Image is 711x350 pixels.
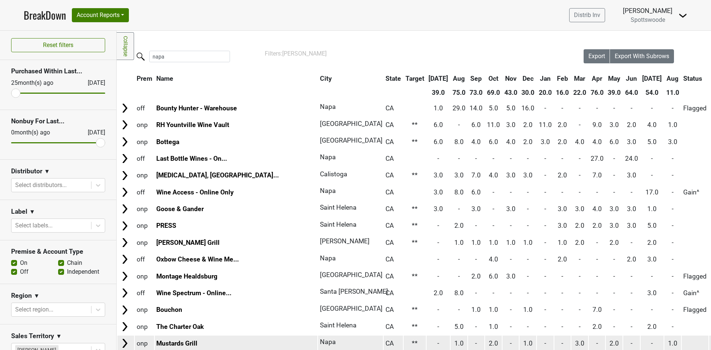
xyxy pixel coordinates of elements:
[119,153,130,164] img: Arrow right
[119,119,130,130] img: Arrow right
[468,86,485,99] th: 73.0
[544,205,546,213] span: -
[471,273,481,280] span: 2.0
[510,222,512,229] span: -
[475,155,477,162] span: -
[537,86,554,99] th: 20.0
[81,79,105,87] div: [DATE]
[385,273,394,280] span: CA
[67,259,82,267] label: Chain
[527,273,529,280] span: -
[610,239,619,246] span: 2.0
[385,239,394,246] span: CA
[647,138,657,146] span: 5.0
[615,53,669,60] span: Export With Subrows
[579,155,581,162] span: -
[119,254,130,265] img: Arrow right
[527,222,529,229] span: -
[520,72,536,85] th: Dec: activate to sort column ascending
[627,138,636,146] span: 3.0
[320,237,370,245] span: [PERSON_NAME]
[265,49,563,58] div: Filters:
[454,289,464,297] span: 8.0
[672,155,674,162] span: -
[544,239,546,246] span: -
[72,8,129,22] button: Account Reports
[610,222,619,229] span: 3.0
[156,306,182,313] a: Bouchon
[631,239,632,246] span: -
[471,189,481,196] span: 6.0
[458,205,460,213] span: -
[537,72,554,85] th: Jan: activate to sort column ascending
[156,340,197,347] a: Mustards Grill
[672,104,674,112] span: -
[119,237,130,248] img: Arrow right
[579,121,581,129] span: -
[470,104,483,112] span: 14.0
[451,86,467,99] th: 75.0
[454,138,464,146] span: 8.0
[523,121,533,129] span: 2.0
[471,138,481,146] span: 4.0
[489,239,498,246] span: 1.0
[485,72,502,85] th: Oct: activate to sort column ascending
[20,259,27,267] label: On
[575,239,584,246] span: 2.0
[24,7,66,23] a: BreakDown
[647,205,657,213] span: 1.0
[527,155,529,162] span: -
[558,121,567,129] span: 2.0
[11,208,27,216] h3: Label
[471,205,481,213] span: 3.0
[119,321,130,332] img: Arrow right
[631,16,665,23] span: Spottswoode
[434,104,443,112] span: 1.0
[678,11,687,20] img: Dropdown Menu
[454,239,464,246] span: 1.0
[156,256,239,263] a: Oxbow Cheese & Wine Me...
[404,72,426,85] th: Target: activate to sort column ascending
[647,121,657,129] span: 4.0
[503,86,519,99] th: 43.0
[672,189,674,196] span: -
[682,100,709,116] td: Flagged
[119,170,130,181] img: Arrow right
[437,273,439,280] span: -
[672,239,674,246] span: -
[489,256,498,263] span: 4.0
[135,184,154,200] td: off
[554,86,571,99] th: 16.0
[119,136,130,147] img: Arrow right
[385,256,394,263] span: CA
[119,338,130,349] img: Arrow right
[489,138,498,146] span: 6.0
[544,256,546,263] span: -
[569,8,605,22] a: Distrib Inv
[67,267,99,276] label: Independent
[119,103,130,114] img: Arrow right
[579,104,581,112] span: -
[320,153,336,161] span: Napa
[664,86,681,99] th: 11.0
[44,167,50,176] span: ▼
[591,155,604,162] span: 27.0
[489,273,498,280] span: 6.0
[506,138,515,146] span: 4.0
[155,72,318,85] th: Name: activate to sort column ascending
[584,49,610,63] button: Export
[458,155,460,162] span: -
[571,86,588,99] th: 22.0
[117,72,134,85] th: &nbsp;: activate to sort column ascending
[610,205,619,213] span: 3.0
[527,189,529,196] span: -
[672,273,674,280] span: -
[434,289,443,297] span: 2.0
[56,332,62,341] span: ▼
[119,304,130,316] img: Arrow right
[610,138,619,146] span: 6.0
[651,273,653,280] span: -
[11,67,105,75] h3: Purchased Within Last...
[156,239,220,246] a: [PERSON_NAME] Grill
[135,150,154,166] td: off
